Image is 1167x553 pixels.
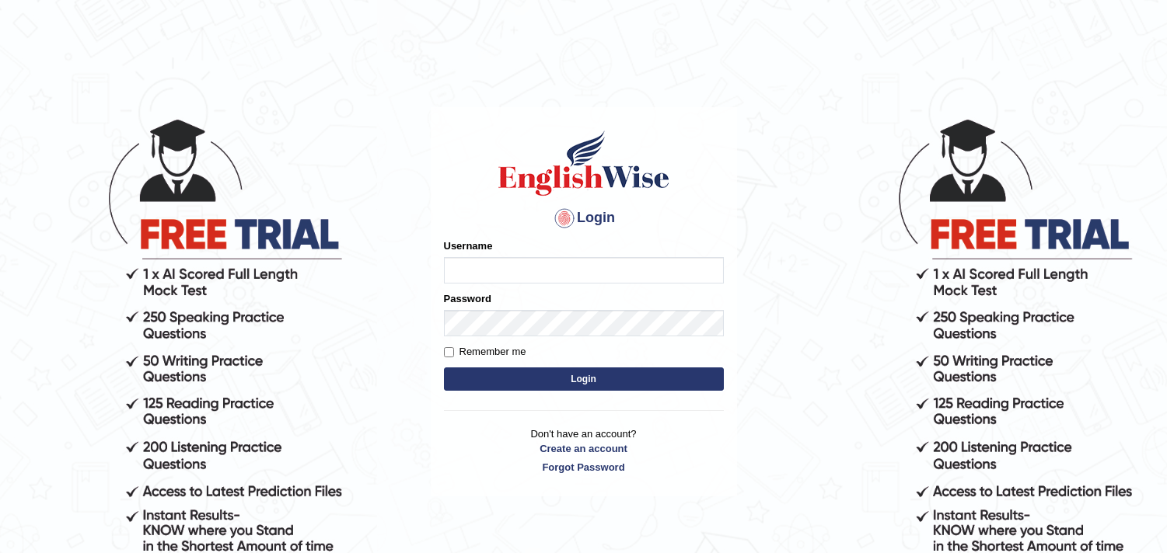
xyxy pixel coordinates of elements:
label: Password [444,291,491,306]
img: Logo of English Wise sign in for intelligent practice with AI [495,128,673,198]
label: Remember me [444,344,526,360]
p: Don't have an account? [444,426,724,475]
input: Remember me [444,347,454,357]
h4: Login [444,206,724,231]
a: Forgot Password [444,460,724,475]
a: Create an account [444,441,724,456]
label: Username [444,238,493,253]
button: Login [444,367,724,391]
